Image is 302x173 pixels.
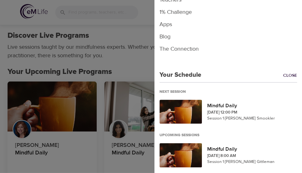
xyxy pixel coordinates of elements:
li: 1% Challenge [154,6,302,18]
p: [DATE] 8:00 AM [207,153,297,159]
div: Upcoming Sessions [159,133,204,138]
p: Mindful Daily [207,145,297,153]
p: Session 1 · [PERSON_NAME] Gittleman [207,159,297,165]
p: [DATE] 12:00 PM [207,109,297,116]
p: Mindful Daily [207,102,297,109]
li: Blog [154,31,302,43]
li: The Connection [154,43,302,55]
p: Session 1 · [PERSON_NAME] Smookler [207,115,297,122]
p: Your Schedule [154,70,201,80]
div: Next Session [159,89,191,95]
li: Apps [154,18,302,31]
a: Close [283,72,302,80]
